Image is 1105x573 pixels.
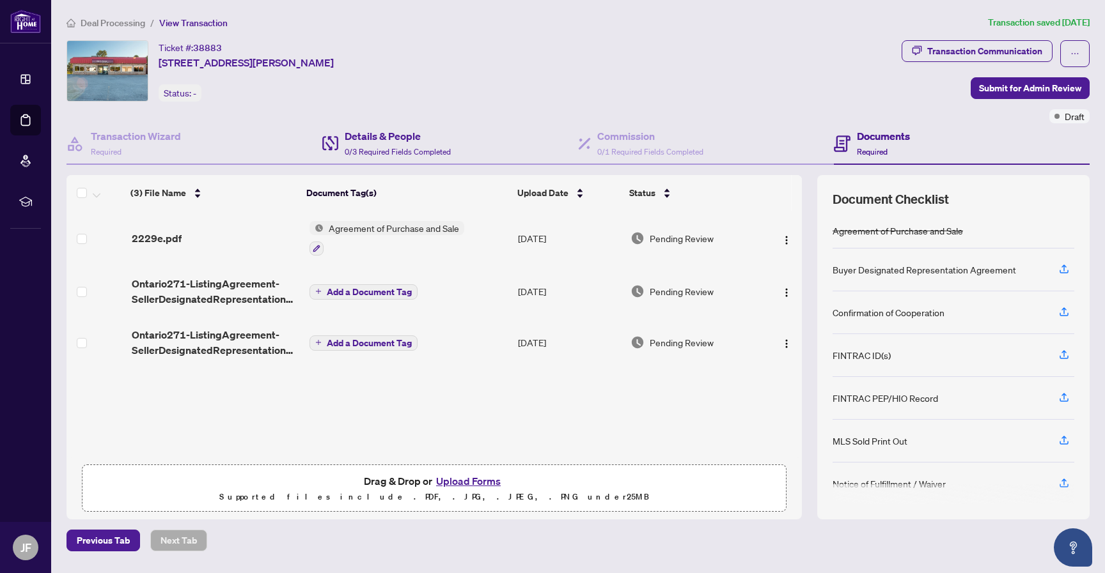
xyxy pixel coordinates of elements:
span: Drag & Drop orUpload FormsSupported files include .PDF, .JPG, .JPEG, .PNG under25MB [82,465,786,512]
th: (3) File Name [125,175,301,211]
span: Pending Review [650,231,714,245]
span: Pending Review [650,284,714,298]
span: Add a Document Tag [327,339,412,348]
div: Ticket #: [159,40,222,55]
th: Upload Date [512,175,624,211]
button: Add a Document Tag [310,283,418,300]
td: [DATE] [513,317,626,368]
span: Submit for Admin Review [979,78,1081,98]
div: Agreement of Purchase and Sale [833,224,963,238]
span: Agreement of Purchase and Sale [324,221,464,235]
div: Confirmation of Cooperation [833,305,944,319]
button: Submit for Admin Review [971,77,1090,99]
th: Document Tag(s) [301,175,512,211]
h4: Transaction Wizard [91,128,181,144]
span: View Transaction [159,17,228,29]
button: Transaction Communication [902,40,1053,62]
p: Supported files include .PDF, .JPG, .JPEG, .PNG under 25 MB [90,489,778,505]
h4: Documents [857,128,910,144]
span: 2229e.pdf [132,231,182,246]
img: Document Status [631,284,645,298]
button: Logo [776,281,797,302]
button: Next Tab [150,530,207,551]
span: plus [315,339,322,346]
td: [DATE] [513,211,626,266]
div: Status: [159,84,201,102]
div: MLS Sold Print Out [833,434,907,448]
button: Previous Tab [67,530,140,551]
span: Draft [1065,109,1085,123]
div: Transaction Communication [927,41,1042,61]
img: IMG-216350_1.jpg [67,41,148,101]
span: ellipsis [1070,49,1079,58]
img: Document Status [631,335,645,349]
img: Document Status [631,231,645,245]
article: Transaction saved [DATE] [988,15,1090,30]
button: Logo [776,228,797,248]
img: Status Icon [310,221,324,235]
span: - [193,88,196,99]
span: Ontario271-ListingAgreement-SellerDesignatedRepresentationAgreement.pdf [132,327,299,358]
div: FINTRAC PEP/HIO Record [833,391,938,405]
h4: Commission [597,128,703,144]
span: Upload Date [517,186,568,200]
span: 38883 [193,42,222,54]
span: Ontario271-ListingAgreement-SellerDesignatedRepresentationAgreement.pdf [132,276,299,307]
img: Logo [781,339,792,349]
button: Add a Document Tag [310,334,418,351]
button: Status IconAgreement of Purchase and Sale [310,221,464,256]
button: Add a Document Tag [310,335,418,351]
button: Logo [776,332,797,353]
th: Status [624,175,760,211]
span: Previous Tab [77,530,130,551]
td: [DATE] [513,266,626,317]
div: Buyer Designated Representation Agreement [833,263,1016,277]
li: / [150,15,154,30]
span: (3) File Name [130,186,186,200]
img: Logo [781,287,792,298]
button: Upload Forms [432,473,505,489]
h4: Details & People [345,128,451,144]
div: Notice of Fulfillment / Waiver [833,477,946,491]
span: Drag & Drop or [364,473,505,489]
span: Required [857,147,888,157]
div: FINTRAC ID(s) [833,348,891,362]
span: Deal Processing [81,17,145,29]
span: Document Checklist [833,190,949,208]
button: Open asap [1054,528,1092,567]
span: [STREET_ADDRESS][PERSON_NAME] [159,55,334,70]
span: Required [91,147,121,157]
span: 0/3 Required Fields Completed [345,147,451,157]
img: logo [10,10,41,33]
span: plus [315,288,322,294]
span: home [67,19,75,27]
button: Add a Document Tag [310,284,418,300]
span: Status [629,186,655,200]
span: JF [20,539,31,556]
img: Logo [781,235,792,245]
span: Pending Review [650,335,714,349]
span: 0/1 Required Fields Completed [597,147,703,157]
span: Add a Document Tag [327,287,412,296]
